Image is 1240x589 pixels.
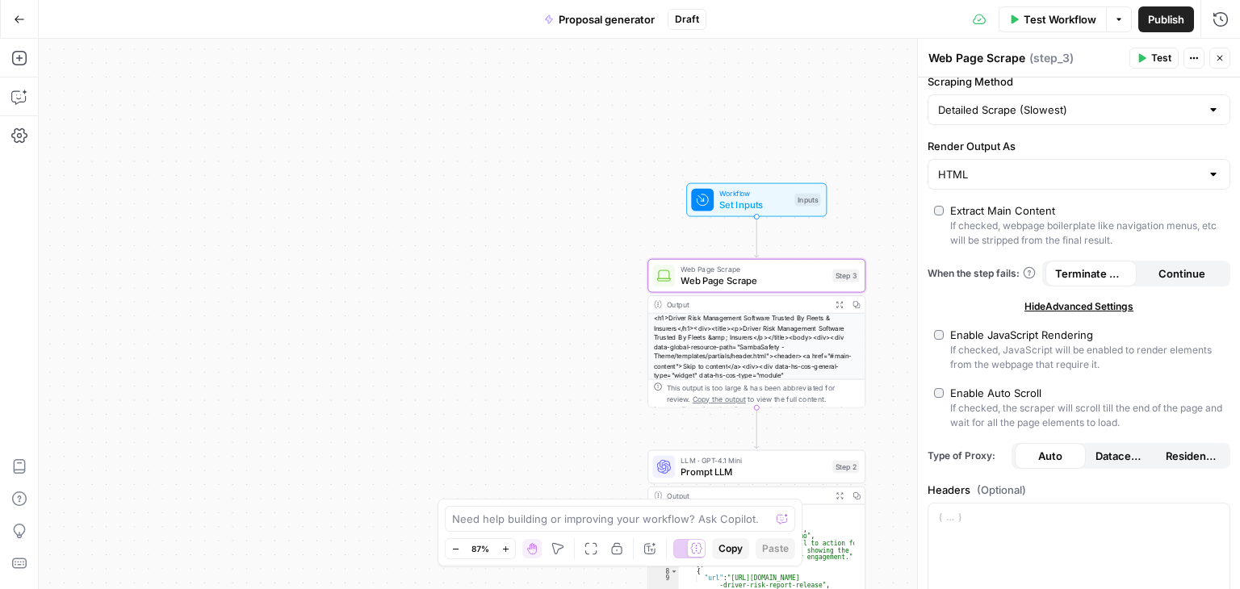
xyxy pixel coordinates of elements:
g: Edge from step_3 to step_2 [755,407,759,449]
button: Paste [756,538,795,559]
span: Datacenter [1095,448,1147,464]
li: Diagnose and get solutions to errors quickly [38,351,252,381]
input: Enable JavaScript RenderingIf checked, JavaScript will be enabled to render elements from the web... [934,330,944,340]
button: Gif picker [51,517,64,530]
button: Home [253,6,283,37]
label: Scraping Method [928,73,1230,90]
span: Prompt LLM [681,465,827,478]
input: Enable Auto ScrollIf checked, the scraper will scroll till the end of the page and wait for all t... [934,388,944,398]
span: Copy the output [693,395,746,403]
span: Proposal generator [559,11,655,27]
span: Set Inputs [719,198,789,211]
button: Proposal generator [534,6,664,32]
b: Use it to : [26,260,88,273]
button: Send a message… [277,511,303,537]
div: Profile image for Steven [46,9,72,35]
div: Output [667,299,827,310]
button: Continue [1137,261,1228,286]
textarea: Message… [14,483,309,511]
li: Generate prompts and code [38,385,252,400]
div: Output [667,490,827,501]
div: Web Page ScrapeWeb Page ScrapeStep 3Output<h1>Driver Risk Management Software Trusted By Fleets &... [647,259,865,408]
div: 9 [648,574,678,588]
div: Step 2 [832,461,859,474]
span: Auto [1038,448,1062,464]
span: Web Page Scrape [681,274,827,287]
button: Copy [712,538,749,559]
li: Understand how workflows work without sifting through prompts [38,317,252,347]
button: Publish [1138,6,1194,32]
div: This output is too large & has been abbreviated for review. to view the full content. [667,382,860,404]
span: Paste [762,541,789,556]
div: 8 [648,568,678,575]
span: Type of Proxy: [928,449,1005,463]
div: [PERSON_NAME] • 7h ago [26,453,153,462]
span: Draft [675,12,699,27]
button: Datacenter [1086,443,1157,469]
p: Active 12h ago [78,20,157,36]
li: Improve, debug, and optimize your workflows [38,283,252,313]
span: ( step_3 ) [1029,50,1074,66]
input: HTML [938,166,1200,182]
button: Test [1129,48,1179,69]
span: 87% [471,542,489,555]
span: Residential [1166,448,1217,464]
span: Hide Advanced Settings [1024,299,1133,314]
label: Headers [928,482,1230,498]
div: WorkflowSet InputsInputs [647,183,865,217]
input: Extract Main ContentIf checked, webpage boilerplate like navigation menus, etc will be stripped f... [934,206,944,215]
div: If checked, the scraper will scroll till the end of the page and wait for all the page elements t... [950,401,1224,430]
div: Steven says… [13,32,310,485]
div: Extract Main Content [950,203,1055,219]
label: Render Output As [928,138,1230,154]
b: AirOps Copilot is now live in your workflow builder! [26,220,237,249]
button: Emoji picker [25,517,38,530]
span: (Optional) [977,482,1026,498]
span: Toggle code folding, rows 8 through 12 [670,568,678,575]
span: Terminate Workflow [1055,265,1127,282]
span: Publish [1148,11,1184,27]
div: Play videoAirOps Copilot is now live in your workflow builder!Use it to :Improve, debug, and opti... [13,32,265,449]
button: go back [10,6,41,37]
input: Detailed Scrape (Slowest) [938,102,1200,118]
div: Give it a try, and stay tuned for exciting updates! [26,408,252,440]
div: Step 3 [832,269,859,282]
div: Enable Auto Scroll [950,385,1041,401]
div: Inputs [794,194,820,207]
span: Continue [1158,265,1205,282]
a: When the step fails: [928,266,1036,281]
div: Close [283,6,312,36]
button: Test Workflow [999,6,1106,32]
span: LLM · GPT-4.1 Mini [681,455,827,466]
textarea: Web Page Scrape [928,50,1025,66]
h1: [PERSON_NAME] [78,8,183,20]
div: Enable JavaScript Rendering [950,327,1093,343]
span: Test Workflow [1024,11,1096,27]
button: Residential [1156,443,1227,469]
div: If checked, webpage boilerplate like navigation menus, etc will be stripped from the final result. [950,219,1224,248]
div: If checked, JavaScript will be enabled to render elements from the webpage that require it. [950,343,1224,372]
span: Workflow [719,188,789,199]
span: Web Page Scrape [681,264,827,275]
g: Edge from start to step_3 [755,216,759,257]
button: Upload attachment [77,517,90,530]
span: Copy [718,541,743,556]
span: Test [1151,51,1171,65]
